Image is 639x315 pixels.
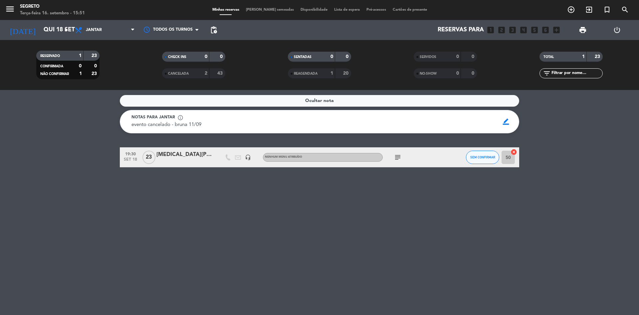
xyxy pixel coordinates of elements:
i: exit_to_app [585,6,593,14]
span: pending_actions [210,26,218,34]
strong: 23 [595,54,601,59]
span: border_color [500,115,513,128]
strong: 0 [205,54,207,59]
i: arrow_drop_down [62,26,70,34]
strong: 1 [330,71,333,76]
span: 23 [142,151,155,164]
span: Jantar [86,28,102,32]
span: SERVIDOS [420,55,436,59]
strong: 1 [79,71,82,76]
strong: 0 [94,64,98,68]
button: SEM CONFIRMAR [466,151,499,164]
strong: 0 [456,54,459,59]
div: [MEDICAL_DATA][PERSON_NAME] - Lilly [156,150,213,159]
span: CANCELADA [168,72,189,75]
i: power_settings_new [613,26,621,34]
i: add_circle_outline [567,6,575,14]
i: cancel [511,149,517,155]
i: turned_in_not [603,6,611,14]
strong: 0 [472,71,476,76]
i: looks_6 [541,26,550,34]
strong: 43 [217,71,224,76]
strong: 1 [79,53,82,58]
i: [DATE] [5,23,40,37]
strong: 2 [205,71,207,76]
strong: 0 [456,71,459,76]
span: Minhas reservas [209,8,243,12]
i: looks_one [486,26,495,34]
i: filter_list [543,69,551,77]
span: Reservas para [438,27,484,33]
span: set 18 [122,157,139,165]
strong: 0 [472,54,476,59]
strong: 1 [582,54,585,59]
input: Filtrar por nome... [551,70,602,77]
span: NO-SHOW [420,72,437,75]
span: SEM CONFIRMAR [470,155,495,159]
strong: 20 [343,71,350,76]
span: Ocultar nota [305,97,334,105]
strong: 0 [220,54,224,59]
strong: 0 [330,54,333,59]
span: SENTADAS [294,55,312,59]
span: [PERSON_NAME] semeadas [243,8,297,12]
div: LOG OUT [600,20,634,40]
span: CONFIRMADA [40,65,63,68]
div: Terça-feira 16. setembro - 15:51 [20,10,85,17]
span: print [579,26,587,34]
i: looks_4 [519,26,528,34]
div: Segreto [20,3,85,10]
span: 19:30 [122,150,139,157]
span: info_outline [177,115,183,121]
strong: 23 [92,53,98,58]
span: CHECK INS [168,55,186,59]
span: Pré-acessos [363,8,389,12]
span: Disponibilidade [297,8,331,12]
span: Notas para jantar [131,114,175,121]
i: looks_3 [508,26,517,34]
button: menu [5,4,15,16]
span: evento cancelado - bruna 11/09 [131,122,201,127]
i: looks_5 [530,26,539,34]
i: looks_two [497,26,506,34]
span: Nenhum menu atribuído [265,156,302,158]
strong: 23 [92,71,98,76]
span: TOTAL [543,55,554,59]
i: menu [5,4,15,14]
span: REAGENDADA [294,72,318,75]
i: subject [394,153,402,161]
span: Lista de espera [331,8,363,12]
span: Cartões de presente [389,8,430,12]
span: NÃO CONFIRMAR [40,72,69,76]
strong: 0 [346,54,350,59]
i: add_box [552,26,561,34]
i: headset_mic [245,154,251,160]
strong: 0 [79,64,82,68]
span: RESERVADO [40,54,60,58]
i: search [621,6,629,14]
